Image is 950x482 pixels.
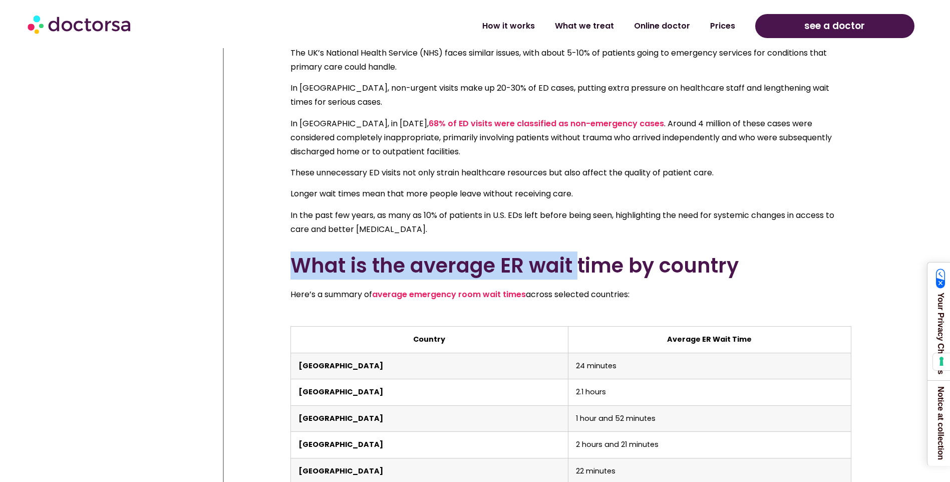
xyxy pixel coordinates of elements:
[936,269,945,289] img: California Consumer Privacy Act (CCPA) Opt-Out Icon
[568,405,851,432] td: 1 hour and 52 minutes
[472,15,545,38] a: How it works
[290,166,851,180] p: These unnecessary ED visits not only strain healthcare resources but also affect the quality of p...
[245,15,745,38] nav: Menu
[290,46,851,74] p: The UK’s National Health Service (NHS) faces similar issues, with about 5-10% of patients going t...
[568,353,851,379] td: 24 minutes
[755,14,914,38] a: see a doctor
[933,353,950,370] button: Your consent preferences for tracking technologies
[568,379,851,406] td: 2.1 hours
[290,327,568,353] th: Country
[290,254,851,278] h2: What is the average ER wait time by country
[545,15,624,38] a: What we treat
[298,466,383,476] strong: [GEOGRAPHIC_DATA]
[290,117,851,159] p: In [GEOGRAPHIC_DATA], in [DATE], . Around 4 million of these cases were considered completely ina...
[298,361,383,371] strong: [GEOGRAPHIC_DATA]
[700,15,745,38] a: Prices
[298,439,383,449] strong: [GEOGRAPHIC_DATA]
[298,387,383,397] strong: [GEOGRAPHIC_DATA]
[290,288,851,302] p: Here’s a summary of across selected countries:
[568,327,851,353] th: Average ER Wait Time
[290,81,851,109] p: In [GEOGRAPHIC_DATA], non-urgent visits make up 20-30% of ED cases, putting extra pressure on hea...
[429,118,664,129] a: 68% of ED visits were classified as non-emergency cases
[804,18,865,34] span: see a doctor
[298,413,383,423] strong: [GEOGRAPHIC_DATA]
[624,15,700,38] a: Online doctor
[290,208,851,236] p: In the past few years, as many as 10% of patients in U.S. EDs left before being seen, highlightin...
[290,187,851,201] p: Longer wait times mean that more people leave without receiving care.
[568,432,851,458] td: 2 hours and 21 minutes
[372,289,526,300] a: average emergency room wait times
